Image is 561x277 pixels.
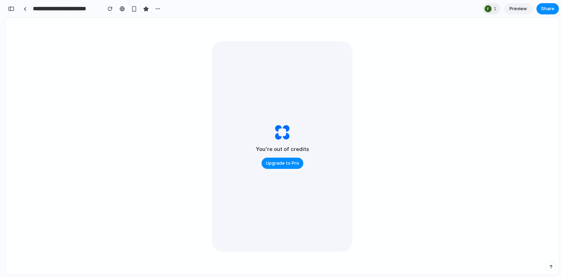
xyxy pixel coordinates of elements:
[509,5,527,12] span: Preview
[482,3,500,14] div: 1
[256,145,309,153] h2: You're out of credits
[266,160,299,167] span: Upgrade to Pro
[262,158,303,169] button: Upgrade to Pro
[541,5,554,12] span: Share
[504,3,532,14] a: Preview
[494,5,499,12] span: 1
[536,3,559,14] button: Share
